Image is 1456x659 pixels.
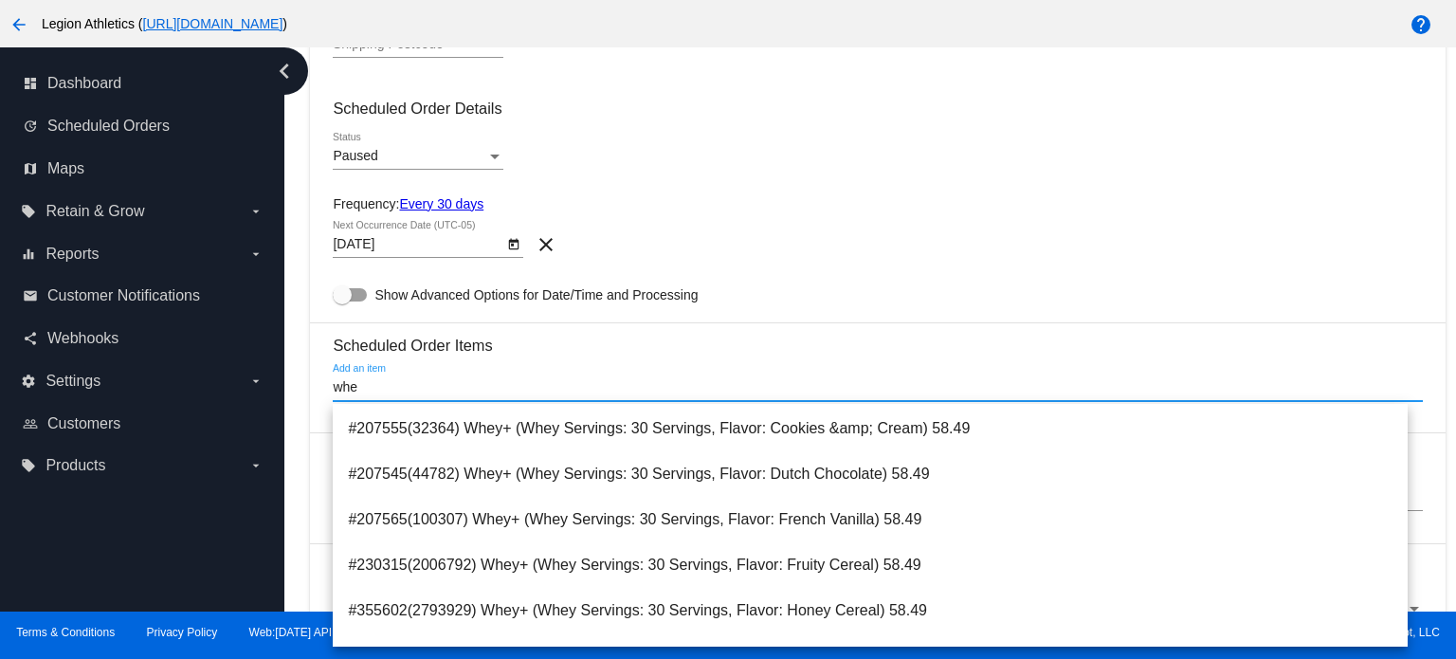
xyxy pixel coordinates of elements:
[333,237,503,252] input: Next Occurrence Date (UTC-05)
[45,246,99,263] span: Reports
[333,149,503,164] mat-select: Status
[23,76,38,91] i: dashboard
[348,542,1392,588] span: #230315(2006792) Whey+ (Whey Servings: 30 Servings, Flavor: Fruity Cereal) 58.49
[21,204,36,219] i: local_offer
[269,56,300,86] i: chevron_left
[143,16,283,31] a: [URL][DOMAIN_NAME]
[21,374,36,389] i: settings
[23,288,38,303] i: email
[23,119,38,134] i: update
[23,111,264,141] a: update Scheduled Orders
[348,406,1392,451] span: #207555(32364) Whey+ (Whey Servings: 30 Servings, Flavor: Cookies &amp; Cream) 58.49
[23,68,264,99] a: dashboard Dashboard
[744,626,1440,639] span: Copyright © 2024 QPilot, LLC
[248,458,264,473] i: arrow_drop_down
[248,204,264,219] i: arrow_drop_down
[333,196,1422,211] div: Frequency:
[348,451,1392,497] span: #207545(44782) Whey+ (Whey Servings: 30 Servings, Flavor: Dutch Chocolate) 58.49
[47,415,120,432] span: Customers
[348,588,1392,633] span: #355602(2793929) Whey+ (Whey Servings: 30 Servings, Flavor: Honey Cereal) 58.49
[333,380,1422,395] input: Add an item
[23,409,264,439] a: people_outline Customers
[333,100,1422,118] h3: Scheduled Order Details
[45,457,105,474] span: Products
[1410,13,1432,36] mat-icon: help
[47,118,170,135] span: Scheduled Orders
[21,247,36,262] i: equalizer
[42,16,287,31] span: Legion Athletics ( )
[16,626,115,639] a: Terms & Conditions
[147,626,218,639] a: Privacy Policy
[47,75,121,92] span: Dashboard
[23,161,38,176] i: map
[333,322,1422,355] h3: Scheduled Order Items
[23,281,264,311] a: email Customer Notifications
[47,287,200,304] span: Customer Notifications
[47,160,84,177] span: Maps
[23,323,264,354] a: share Webhooks
[348,497,1392,542] span: #207565(100307) Whey+ (Whey Servings: 30 Servings, Flavor: French Vanilla) 58.49
[8,13,30,36] mat-icon: arrow_back
[47,330,118,347] span: Webhooks
[23,154,264,184] a: map Maps
[503,233,523,253] button: Open calendar
[248,247,264,262] i: arrow_drop_down
[21,458,36,473] i: local_offer
[23,331,38,346] i: share
[45,373,100,390] span: Settings
[249,626,421,639] a: Web:[DATE] API:2025.08.19.1657
[23,416,38,431] i: people_outline
[248,374,264,389] i: arrow_drop_down
[374,285,698,304] span: Show Advanced Options for Date/Time and Processing
[535,233,557,256] mat-icon: clear
[333,148,377,163] span: Paused
[399,196,483,211] a: Every 30 days
[45,203,144,220] span: Retain & Grow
